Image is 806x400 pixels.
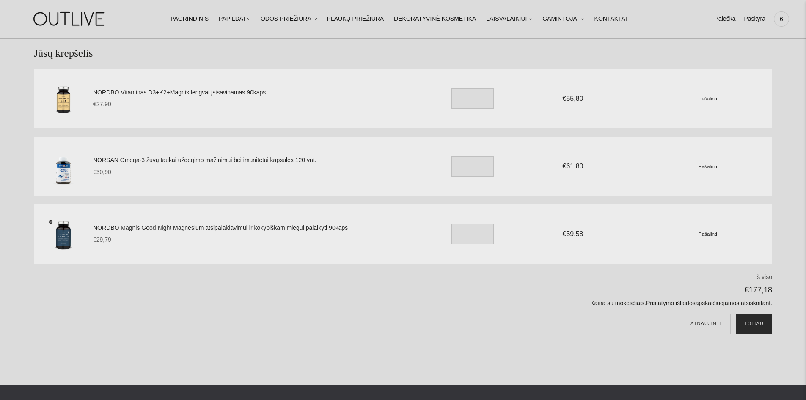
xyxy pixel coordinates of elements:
a: 6 [774,10,789,28]
a: Paieška [715,10,736,28]
small: Pašalinti [699,96,717,101]
div: €61,80 [517,160,629,172]
input: Translation missing: en.cart.general.item_quantity [451,224,494,244]
a: Pašalinti [699,163,717,169]
a: PLAUKŲ PRIEŽIŪRA [327,10,384,28]
span: 6 [776,13,787,25]
div: €55,80 [517,93,629,104]
a: ODOS PRIEŽIŪRA [261,10,317,28]
a: NORDBO Vitaminas D3+K2+Magnis lengvai įsisavinamas 90kaps. [93,88,420,98]
a: PAGRINDINIS [171,10,209,28]
small: Pašalinti [699,163,717,169]
a: Pašalinti [699,230,717,237]
a: GAMINTOJAI [542,10,584,28]
img: NORDBO Vitaminas D3+K2+Magnis lengvai įsisavinamas 90kaps. [42,77,85,120]
a: NORDBO Magnis Good Night Magnesium atsipalaidavimui ir kokybiškam miegui palaikyti 90kaps [93,223,420,233]
input: Translation missing: en.cart.general.item_quantity [451,156,494,177]
img: OUTLIVE [17,4,123,33]
a: Pašalinti [699,95,717,102]
div: €59,58 [517,228,629,240]
img: NORSAN Omega-3 žuvų taukai uždegimo mažinimui bei imunitetui kapsulės 120 vnt. [42,145,85,188]
p: Iš viso [292,272,772,282]
a: LAISVALAIKIUI [486,10,532,28]
p: Kaina su mokesčiais. apskaičiuojamos atsiskaitant. [292,298,772,309]
button: Toliau [736,314,772,334]
h1: Jūsų krepšelis [34,47,772,61]
a: Paskyra [744,10,765,28]
div: €29,79 [93,235,420,245]
img: NORDBO Magnis Good Night Magnesium atsipalaidavimui ir kokybiškam miegui palaikyti 90kaps [42,213,85,255]
input: Translation missing: en.cart.general.item_quantity [451,88,494,109]
a: PAPILDAI [219,10,250,28]
a: Pristatymo išlaidos [646,300,696,306]
p: €177,18 [292,284,772,297]
a: KONTAKTAI [594,10,627,28]
div: €30,90 [93,167,420,177]
small: Pašalinti [699,231,717,237]
a: NORSAN Omega-3 žuvų taukai uždegimo mažinimui bei imunitetui kapsulės 120 vnt. [93,155,420,166]
a: DEKORATYVINĖ KOSMETIKA [394,10,476,28]
div: €27,90 [93,99,420,110]
button: Atnaujinti [682,314,731,334]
